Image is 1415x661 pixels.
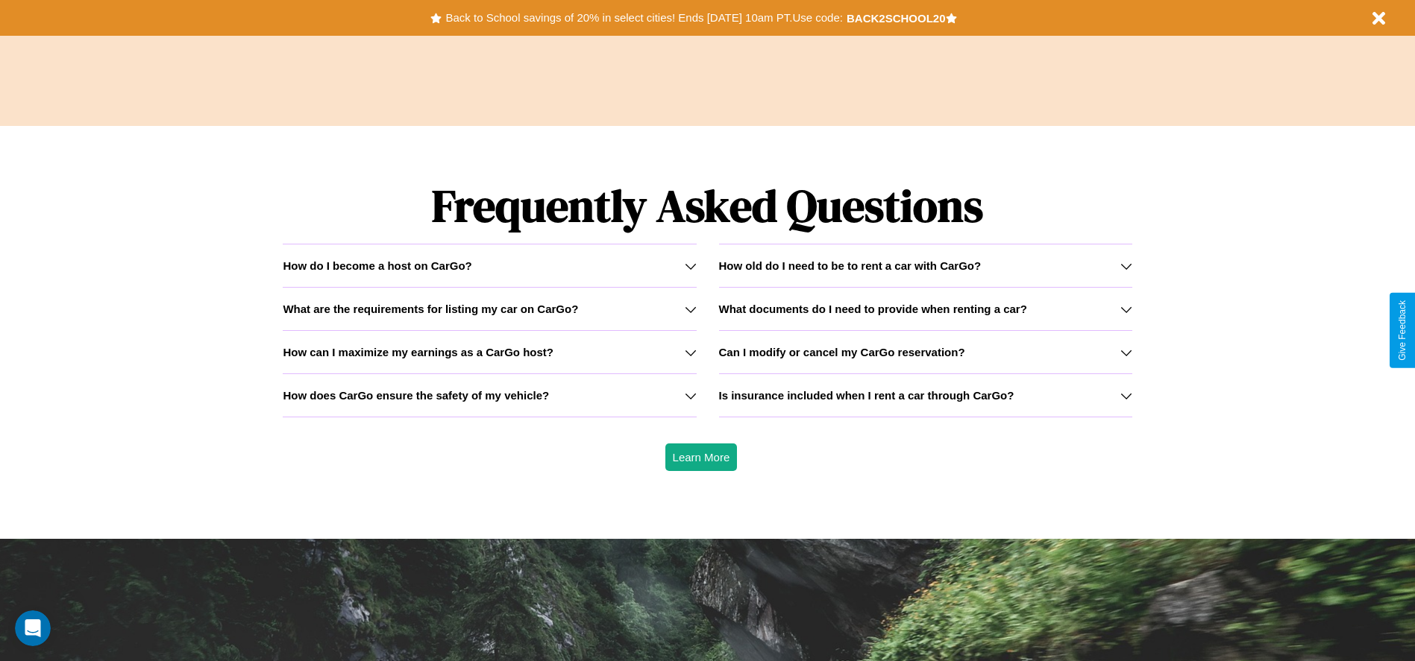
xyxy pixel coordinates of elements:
[719,389,1014,402] h3: Is insurance included when I rent a car through CarGo?
[665,443,738,471] button: Learn More
[283,259,471,272] h3: How do I become a host on CarGo?
[847,12,946,25] b: BACK2SCHOOL20
[15,610,51,646] iframe: Intercom live chat
[1397,300,1408,361] div: Give Feedback
[283,303,578,315] h3: What are the requirements for listing my car on CarGo?
[283,389,549,402] h3: How does CarGo ensure the safety of my vehicle?
[719,259,982,272] h3: How old do I need to be to rent a car with CarGo?
[719,303,1027,315] h3: What documents do I need to provide when renting a car?
[719,346,965,358] h3: Can I modify or cancel my CarGo reservation?
[283,168,1132,244] h1: Frequently Asked Questions
[283,346,553,358] h3: How can I maximize my earnings as a CarGo host?
[442,7,846,28] button: Back to School savings of 20% in select cities! Ends [DATE] 10am PT.Use code:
